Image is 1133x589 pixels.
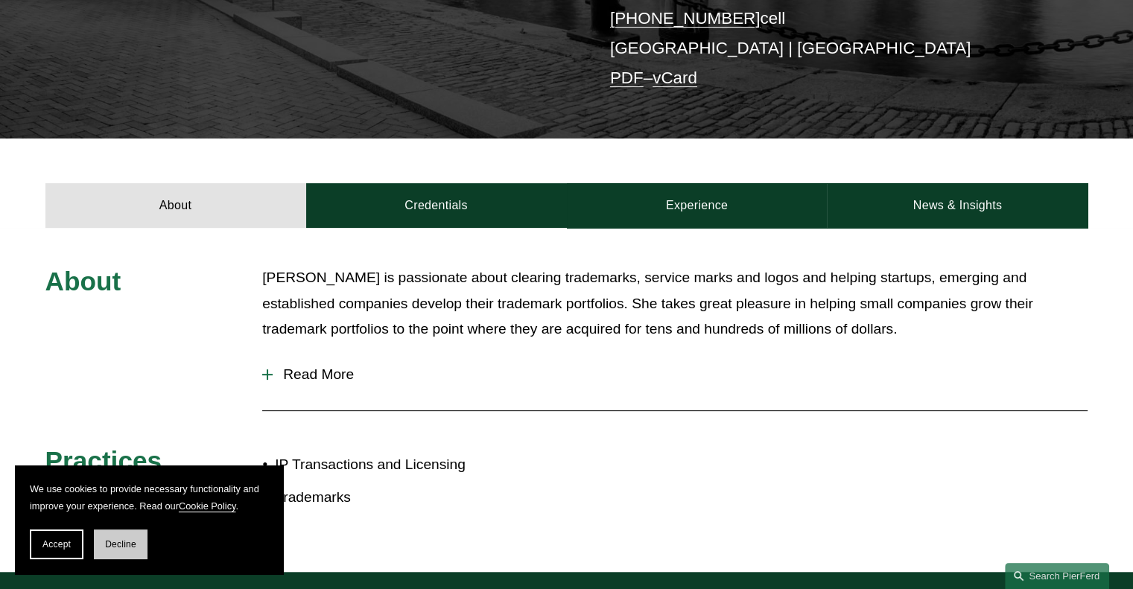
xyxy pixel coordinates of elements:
[45,183,306,228] a: About
[45,267,121,296] span: About
[15,465,283,574] section: Cookie banner
[653,69,697,87] a: vCard
[30,480,268,515] p: We use cookies to provide necessary functionality and improve your experience. Read our .
[45,446,162,475] span: Practices
[42,539,71,550] span: Accept
[275,485,566,511] p: Trademarks
[1005,563,1109,589] a: Search this site
[105,539,136,550] span: Decline
[262,355,1088,394] button: Read More
[275,452,566,478] p: IP Transactions and Licensing
[273,366,1088,383] span: Read More
[179,500,236,512] a: Cookie Policy
[610,69,644,87] a: PDF
[262,265,1088,343] p: [PERSON_NAME] is passionate about clearing trademarks, service marks and logos and helping startu...
[610,9,761,28] a: [PHONE_NUMBER]
[30,529,83,559] button: Accept
[827,183,1088,228] a: News & Insights
[306,183,567,228] a: Credentials
[567,183,828,228] a: Experience
[94,529,147,559] button: Decline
